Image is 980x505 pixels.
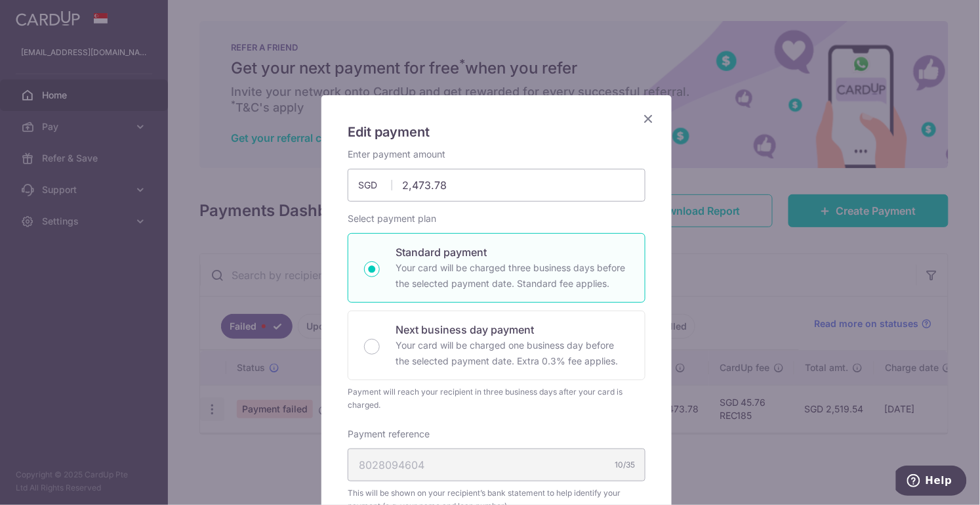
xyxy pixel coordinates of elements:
[896,466,967,498] iframe: Opens a widget where you can find more information
[348,212,436,225] label: Select payment plan
[348,121,645,143] h5: Edit payment
[358,179,392,192] span: SGD
[348,428,430,441] label: Payment reference
[615,458,635,472] div: 10/35
[348,148,445,161] label: Enter payment amount
[396,244,629,260] p: Standard payment
[640,111,656,127] button: Close
[396,260,629,292] p: Your card will be charged three business days before the selected payment date. Standard fee appl...
[396,322,629,338] p: Next business day payment
[348,169,645,202] input: 0.00
[396,338,629,369] p: Your card will be charged one business day before the selected payment date. Extra 0.3% fee applies.
[348,385,645,412] div: Payment will reach your recipient in three business days after your card is charged.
